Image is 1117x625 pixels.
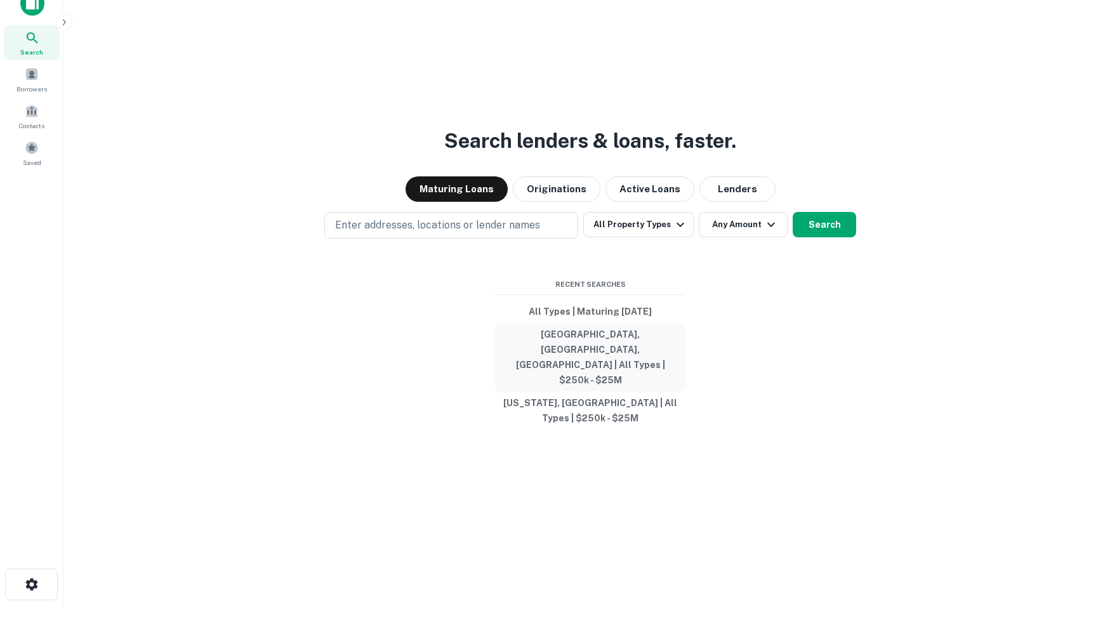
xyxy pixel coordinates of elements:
button: Active Loans [605,176,694,202]
button: Maturing Loans [406,176,508,202]
span: Saved [23,157,41,168]
button: All Property Types [583,212,694,237]
a: Contacts [4,99,60,133]
h3: Search lenders & loans, faster. [444,126,736,156]
span: Recent Searches [495,279,685,290]
a: Saved [4,136,60,170]
a: Borrowers [4,62,60,96]
button: [GEOGRAPHIC_DATA], [GEOGRAPHIC_DATA], [GEOGRAPHIC_DATA] | All Types | $250k - $25M [495,323,685,391]
a: Search [4,25,60,60]
button: Search [793,212,856,237]
button: Enter addresses, locations or lender names [324,212,578,239]
button: Lenders [699,176,776,202]
iframe: Chat Widget [1054,523,1117,584]
span: Search [20,47,43,57]
span: Contacts [19,121,44,131]
button: Originations [513,176,600,202]
button: All Types | Maturing [DATE] [495,300,685,323]
button: [US_STATE], [GEOGRAPHIC_DATA] | All Types | $250k - $25M [495,391,685,430]
p: Enter addresses, locations or lender names [335,218,540,233]
button: Any Amount [699,212,788,237]
span: Borrowers [17,84,47,94]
